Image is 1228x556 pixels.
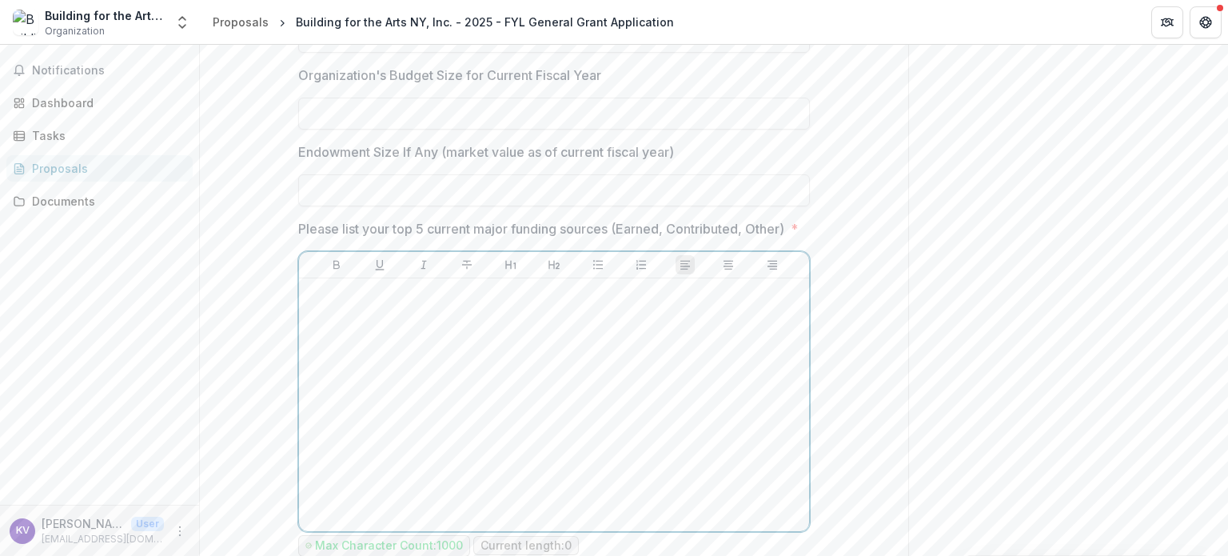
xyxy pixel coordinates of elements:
div: Proposals [213,14,269,30]
button: Underline [370,255,389,274]
div: Documents [32,193,180,210]
img: Building for the Arts NY, Inc. [13,10,38,35]
span: Notifications [32,64,186,78]
div: Building for the Arts NY, Inc. - 2025 - FYL General Grant Application [296,14,674,30]
p: Current length: 0 [480,539,572,553]
p: User [131,517,164,531]
button: Strike [457,255,476,274]
button: Notifications [6,58,193,83]
p: [EMAIL_ADDRESS][DOMAIN_NAME] [42,532,164,546]
div: Tasks [32,127,180,144]
div: Proposals [32,160,180,177]
button: Heading 2 [544,255,564,274]
button: Italicize [414,255,433,274]
div: Kirk Vader [16,526,30,536]
p: Please list your top 5 current major funding sources (Earned, Contributed, Other) [298,219,784,238]
button: Align Center [719,255,738,274]
p: [PERSON_NAME] [42,515,125,532]
button: Align Left [676,255,695,274]
button: Align Right [763,255,782,274]
div: Building for the Arts NY, Inc. [45,7,165,24]
p: Max Character Count: 1000 [315,539,463,553]
p: Organization's Budget Size for Current Fiscal Year [298,66,601,85]
a: Proposals [206,10,275,34]
button: Heading 1 [501,255,520,274]
p: Endowment Size If Any (market value as of current fiscal year) [298,142,674,162]
button: Partners [1151,6,1183,38]
a: Documents [6,188,193,214]
button: Open entity switcher [171,6,193,38]
a: Proposals [6,155,193,182]
div: Dashboard [32,94,180,111]
button: Ordered List [632,255,651,274]
a: Tasks [6,122,193,149]
a: Dashboard [6,90,193,116]
button: Bold [327,255,346,274]
button: Get Help [1190,6,1222,38]
button: Bullet List [588,255,608,274]
span: Organization [45,24,105,38]
nav: breadcrumb [206,10,680,34]
button: More [170,522,189,541]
